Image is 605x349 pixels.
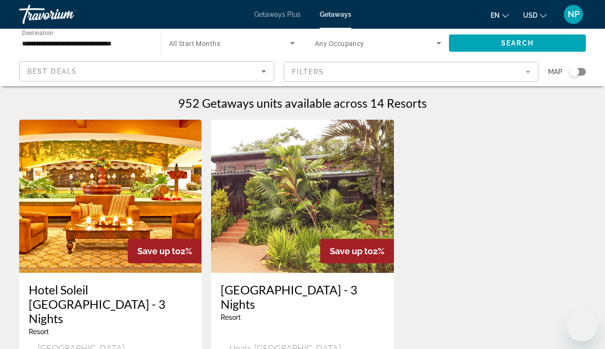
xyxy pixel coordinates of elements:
a: [GEOGRAPHIC_DATA] - 3 Nights [221,282,384,311]
button: Change currency [523,8,547,22]
span: Destination [22,29,53,36]
div: 2% [128,239,202,263]
span: USD [523,11,538,19]
button: Filter [284,61,539,82]
mat-select: Sort by [27,66,266,77]
img: 0922O01X.jpg [19,120,202,273]
span: Any Occupancy [315,40,364,47]
img: DF95E01X.jpg [211,120,393,273]
span: Save up to [137,246,180,256]
span: Best Deals [27,68,77,75]
a: Travorium [19,2,115,27]
div: 2% [320,239,394,263]
a: Hotel Soleil [GEOGRAPHIC_DATA] - 3 Nights [29,282,192,326]
span: NP [568,10,580,19]
button: Change language [491,8,509,22]
button: User Menu [561,4,586,24]
h1: 952 Getaways units available across 14 Resorts [178,96,427,110]
span: Save up to [330,246,373,256]
a: Getaways [320,11,351,18]
span: Search [501,39,534,47]
span: All Start Months [169,40,220,47]
span: Resort [29,328,49,336]
span: Resort [221,314,241,321]
a: Getaways Plus [254,11,301,18]
span: Map [548,65,562,79]
button: Search [449,34,586,52]
span: en [491,11,500,19]
iframe: Button to launch messaging window, conversation in progress [567,311,597,341]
